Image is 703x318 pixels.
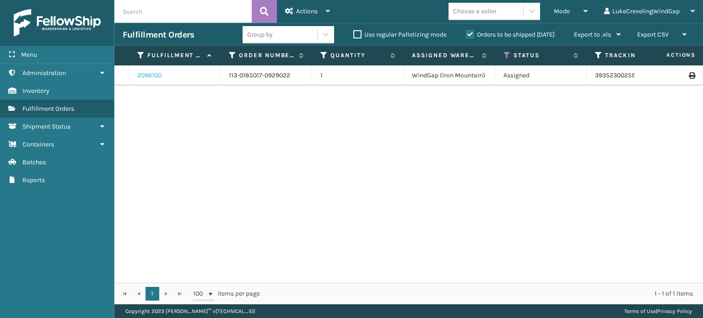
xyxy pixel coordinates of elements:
[22,123,70,130] span: Shipment Status
[624,308,656,314] a: Terms of Use
[595,71,639,79] a: 393523002595
[296,7,318,15] span: Actions
[574,31,611,38] span: Export to .xls
[330,51,386,59] label: Quantity
[514,51,569,59] label: Status
[22,105,74,113] span: Fulfillment Orders
[312,65,404,86] td: 1
[495,65,587,86] td: Assigned
[22,176,45,184] span: Reports
[638,48,701,63] span: Actions
[239,51,294,59] label: Order Number
[21,51,37,59] span: Menu
[22,87,49,95] span: Inventory
[689,72,694,79] i: Print Label
[624,304,692,318] div: |
[637,31,669,38] span: Export CSV
[147,51,203,59] label: Fulfillment Order Id
[22,140,54,148] span: Containers
[466,31,555,38] label: Orders to be shipped [DATE]
[657,308,692,314] a: Privacy Policy
[554,7,570,15] span: Mode
[22,69,66,77] span: Administration
[412,51,477,59] label: Assigned Warehouse
[404,65,495,86] td: WindGap (Iron Mountain)
[605,51,660,59] label: Tracking Number
[125,304,255,318] p: Copyright 2023 [PERSON_NAME]™ v [TECHNICAL_ID]
[193,289,207,298] span: 100
[146,287,159,301] a: 1
[453,6,497,16] div: Choose a seller
[247,30,273,39] div: Group by
[353,31,447,38] label: Use regular Palletizing mode
[273,289,693,298] div: 1 - 1 of 1 items
[221,65,312,86] td: 113-0185017-0929022
[193,287,260,301] span: items per page
[137,71,162,80] a: 2096100
[22,158,46,166] span: Batches
[123,29,194,40] h3: Fulfillment Orders
[14,9,101,37] img: logo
